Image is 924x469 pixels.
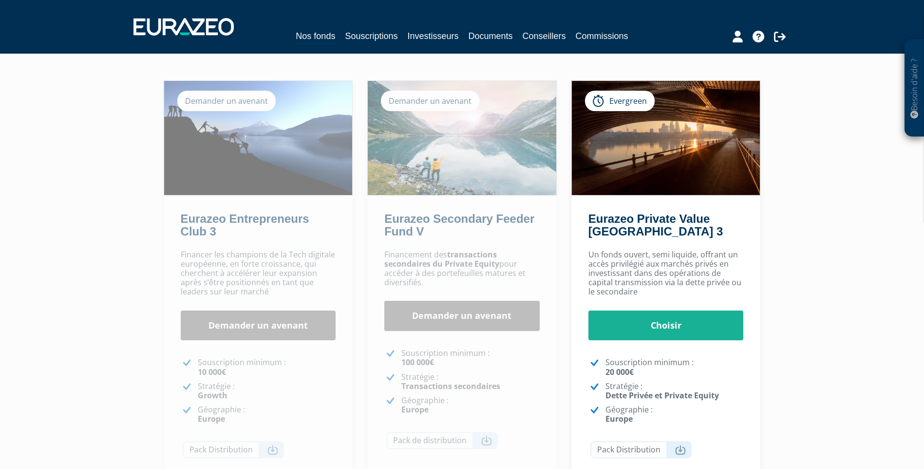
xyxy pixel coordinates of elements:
strong: 10 000€ [198,367,226,377]
a: Pack Distribution [183,441,284,458]
a: Nos fonds [296,29,335,44]
strong: Growth [198,390,227,401]
p: Stratégie : [198,382,336,400]
div: Evergreen [585,91,655,111]
a: Investisseurs [407,29,458,43]
a: Conseillers [523,29,566,43]
img: Eurazeo Secondary Feeder Fund V [368,81,556,195]
strong: Dette Privée et Private Equity [605,390,719,401]
strong: Europe [605,413,633,424]
p: Besoin d'aide ? [909,44,920,132]
p: Géographie : [198,405,336,424]
img: 1732889491-logotype_eurazeo_blanc_rvb.png [133,18,234,36]
strong: Europe [401,404,429,415]
strong: 100 000€ [401,357,434,368]
a: Souscriptions [345,29,397,43]
a: Documents [469,29,513,43]
strong: 20 000€ [605,367,634,377]
strong: Europe [198,413,225,424]
div: Demander un avenant [177,91,276,111]
a: Demander un avenant [181,311,336,341]
img: Eurazeo Entrepreneurs Club 3 [164,81,353,195]
div: Demander un avenant [381,91,479,111]
p: Financement des pour accéder à des portefeuilles matures et diversifiés. [384,250,540,288]
p: Financer les champions de la Tech digitale européenne, en forte croissance, qui cherchent à accél... [181,250,336,297]
strong: Transactions secondaires [401,381,500,391]
a: Commissions [576,29,628,43]
p: Stratégie : [605,382,744,400]
a: Eurazeo Secondary Feeder Fund V [384,212,534,238]
a: Pack de distribution [386,432,498,449]
p: Souscription minimum : [605,358,744,376]
a: Pack Distribution [590,441,692,458]
a: Demander un avenant [384,301,540,331]
p: Stratégie : [401,372,540,391]
a: Choisir [588,311,744,341]
strong: transactions secondaires du Private Equity [384,249,499,269]
p: Géographie : [401,396,540,414]
p: Géographie : [605,405,744,424]
a: Eurazeo Private Value [GEOGRAPHIC_DATA] 3 [588,212,723,238]
img: Eurazeo Private Value Europe 3 [572,81,760,195]
a: Eurazeo Entrepreneurs Club 3 [181,212,309,238]
p: Un fonds ouvert, semi liquide, offrant un accès privilégié aux marchés privés en investissant dan... [588,250,744,297]
p: Souscription minimum : [401,349,540,367]
p: Souscription minimum : [198,358,336,376]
